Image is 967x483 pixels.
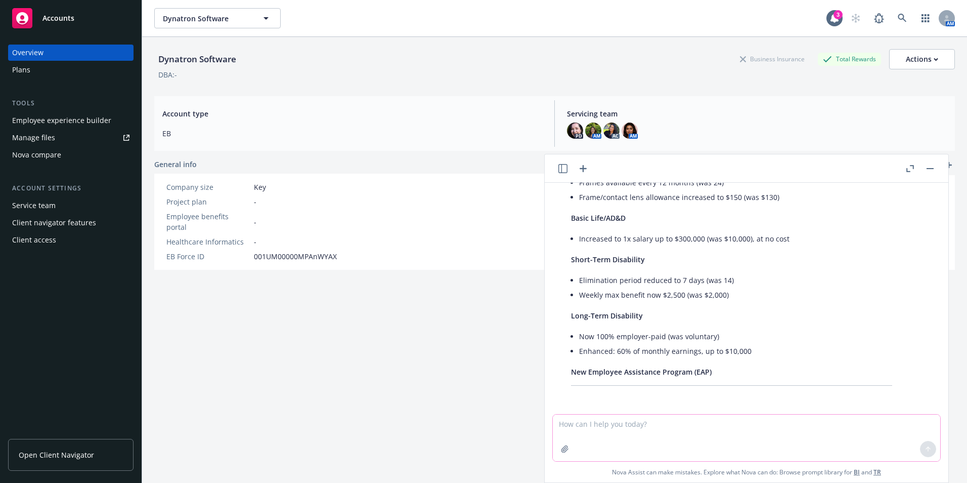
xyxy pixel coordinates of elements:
[8,45,134,61] a: Overview
[163,13,250,24] span: Dynatron Software
[906,50,938,69] div: Actions
[162,108,542,119] span: Account type
[892,8,912,28] a: Search
[579,231,892,246] li: Increased to 1x salary up to $300,000 (was $10,000), at no cost
[12,232,56,248] div: Client access
[12,147,61,163] div: Nova compare
[8,4,134,32] a: Accounts
[549,462,944,482] span: Nova Assist can make mistakes. Explore what Nova can do: Browse prompt library for and
[8,232,134,248] a: Client access
[42,14,74,22] span: Accounts
[854,468,860,476] a: BI
[254,196,256,207] span: -
[579,329,892,344] li: Now 100% employer-paid (was voluntary)
[19,450,94,460] span: Open Client Navigator
[735,53,810,65] div: Business Insurance
[166,196,250,207] div: Project plan
[254,217,256,227] span: -
[8,215,134,231] a: Client navigator features
[579,175,892,190] li: Frames available every 12 months (was 24)
[8,147,134,163] a: Nova compare
[254,251,337,262] span: 001UM00000MPAnWYAX
[915,8,936,28] a: Switch app
[8,197,134,214] a: Service team
[571,213,626,223] span: Basic Life/AD&D
[846,8,866,28] a: Start snowing
[158,69,177,80] div: DBA: -
[8,62,134,78] a: Plans
[869,8,889,28] a: Report a Bug
[873,468,881,476] a: TR
[12,130,55,146] div: Manage files
[579,190,892,205] li: Frame/contact lens allowance increased to $150 (was $130)
[12,215,96,231] div: Client navigator features
[166,211,250,232] div: Employee benefits portal
[166,182,250,192] div: Company size
[254,182,266,192] span: Key
[943,159,955,171] a: add
[585,123,601,139] img: photo
[254,236,256,247] span: -
[8,130,134,146] a: Manage files
[571,367,712,377] span: New Employee Assistance Program (EAP)
[8,112,134,129] a: Employee experience builder
[154,8,281,28] button: Dynatron Software
[567,123,583,139] img: photo
[154,53,240,66] div: Dynatron Software
[567,108,947,119] span: Servicing team
[889,49,955,69] button: Actions
[154,159,197,170] span: General info
[12,62,30,78] div: Plans
[162,128,542,139] span: EB
[12,112,111,129] div: Employee experience builder
[8,183,134,193] div: Account settings
[622,123,638,139] img: photo
[12,197,56,214] div: Service team
[571,311,643,320] span: Long-Term Disability
[579,344,892,358] li: Enhanced: 60% of monthly earnings, up to $10,000
[166,236,250,247] div: Healthcare Informatics
[579,273,892,288] li: Elimination period reduced to 7 days (was 14)
[579,288,892,302] li: Weekly max benefit now $2,500 (was $2,000)
[8,98,134,108] div: Tools
[12,45,43,61] div: Overview
[603,123,620,139] img: photo
[818,53,881,65] div: Total Rewards
[833,10,843,19] div: 3
[571,255,645,264] span: Short-Term Disability
[166,251,250,262] div: EB Force ID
